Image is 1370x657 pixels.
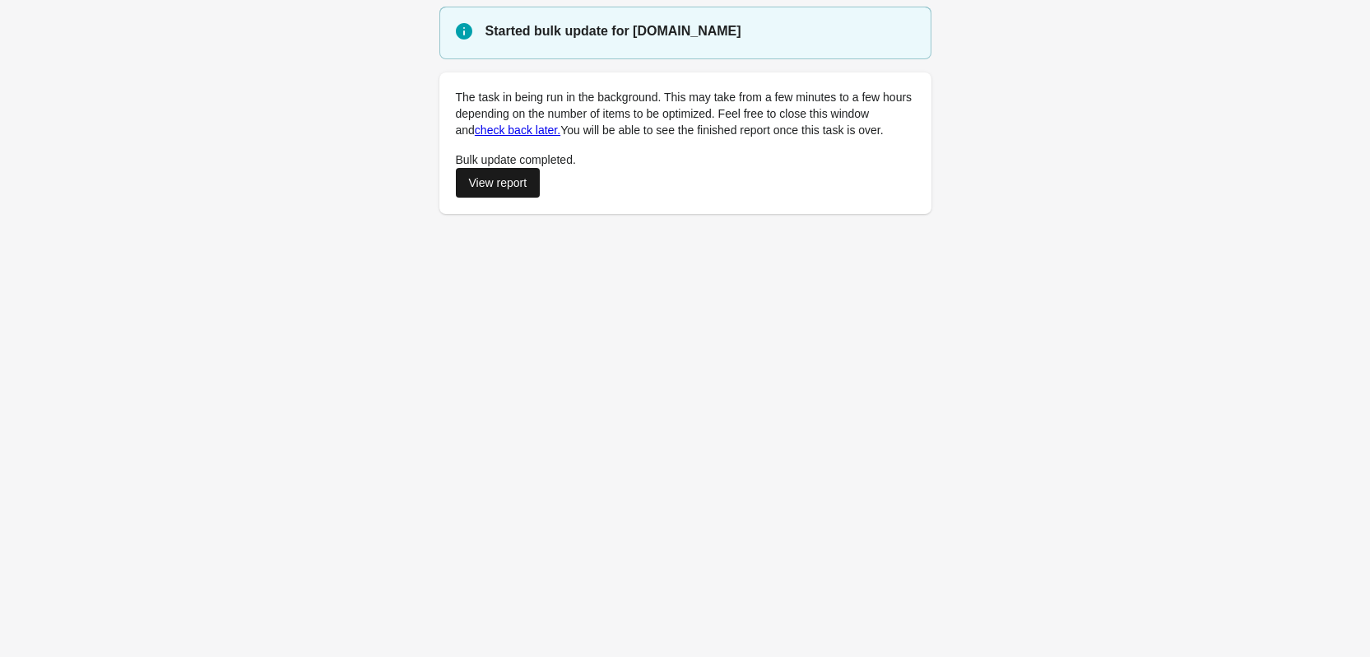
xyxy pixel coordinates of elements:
p: Started bulk update for [DOMAIN_NAME] [485,21,915,41]
div: View report [469,176,527,189]
div: Bulk update completed. [456,138,915,198]
a: View report [456,168,541,198]
p: The task in being run in the background. This may take from a few minutes to a few hours dependin... [456,89,915,138]
a: check back later. [475,123,560,137]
